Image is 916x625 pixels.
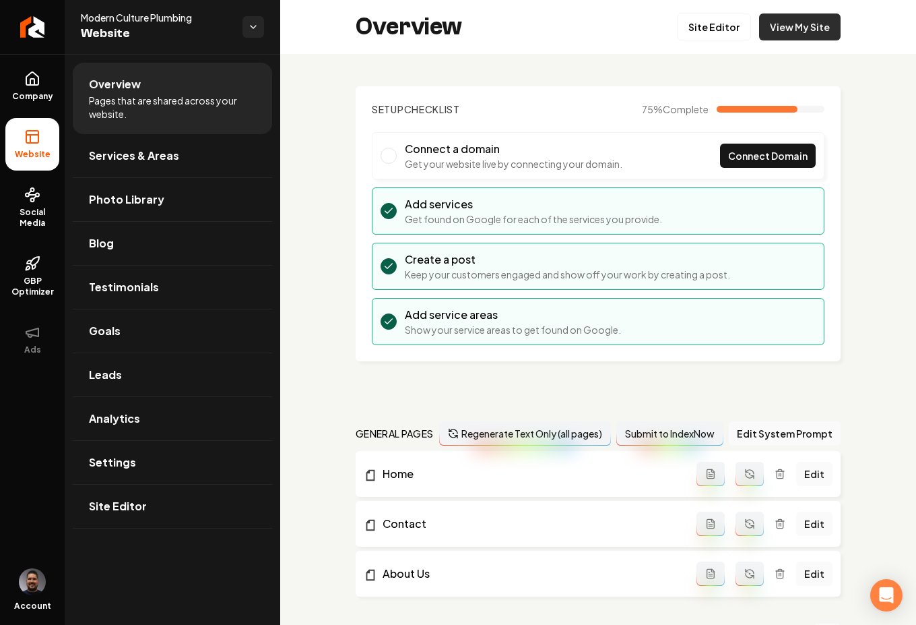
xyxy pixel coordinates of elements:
span: Testimonials [89,279,159,295]
img: Daniel Humberto Ortega Celis [19,568,46,595]
h2: general pages [356,427,434,440]
a: Services & Areas [73,134,272,177]
a: Analytics [73,397,272,440]
a: GBP Optimizer [5,245,59,308]
span: Social Media [5,207,59,229]
div: Open Intercom Messenger [870,579,903,612]
span: Blog [89,235,114,251]
h3: Add service areas [405,307,621,323]
a: Edit [796,462,832,486]
h3: Add services [405,196,662,212]
a: Company [5,60,59,113]
span: Photo Library [89,191,164,208]
p: Keep your customers engaged and show off your work by creating a post. [405,268,730,281]
span: Company [7,91,59,102]
span: Site Editor [89,498,147,514]
span: Complete [663,103,709,115]
button: Open user button [19,568,46,595]
span: Services & Areas [89,148,179,164]
button: Edit System Prompt [729,421,841,446]
a: Settings [73,441,272,484]
a: Contact [364,516,696,532]
span: Goals [89,323,121,339]
span: Overview [89,76,141,92]
button: Add admin page prompt [696,462,725,486]
a: Blog [73,222,272,265]
span: Settings [89,454,136,471]
span: Connect Domain [728,149,808,163]
span: GBP Optimizer [5,276,59,297]
a: Photo Library [73,178,272,221]
button: Ads [5,314,59,366]
h3: Connect a domain [405,141,622,157]
span: Modern Culture Plumbing [81,11,232,24]
span: Pages that are shared across your website. [89,94,256,121]
span: Website [81,24,232,43]
span: Account [14,601,51,612]
p: Get found on Google for each of the services you provide. [405,212,662,226]
img: Rebolt Logo [20,16,45,38]
a: Edit [796,512,832,536]
a: Connect Domain [720,144,816,168]
button: Add admin page prompt [696,512,725,536]
span: Analytics [89,411,140,427]
h2: Checklist [372,102,460,116]
button: Regenerate Text Only (all pages) [439,421,611,446]
a: Edit [796,562,832,586]
a: View My Site [759,13,841,40]
a: About Us [364,566,696,582]
h2: Overview [356,13,462,40]
a: Site Editor [73,485,272,528]
a: Testimonials [73,266,272,309]
h3: Create a post [405,251,730,268]
a: Social Media [5,176,59,239]
span: Setup [372,103,404,115]
a: Leads [73,353,272,396]
p: Get your website live by connecting your domain. [405,157,622,171]
button: Submit to IndexNow [616,421,723,446]
a: Home [364,466,696,482]
span: Ads [19,345,46,355]
button: Add admin page prompt [696,562,725,586]
a: Site Editor [677,13,751,40]
span: Website [9,149,56,160]
p: Show your service areas to get found on Google. [405,323,621,336]
span: Leads [89,367,122,383]
a: Goals [73,309,272,353]
span: 75 % [642,102,709,116]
